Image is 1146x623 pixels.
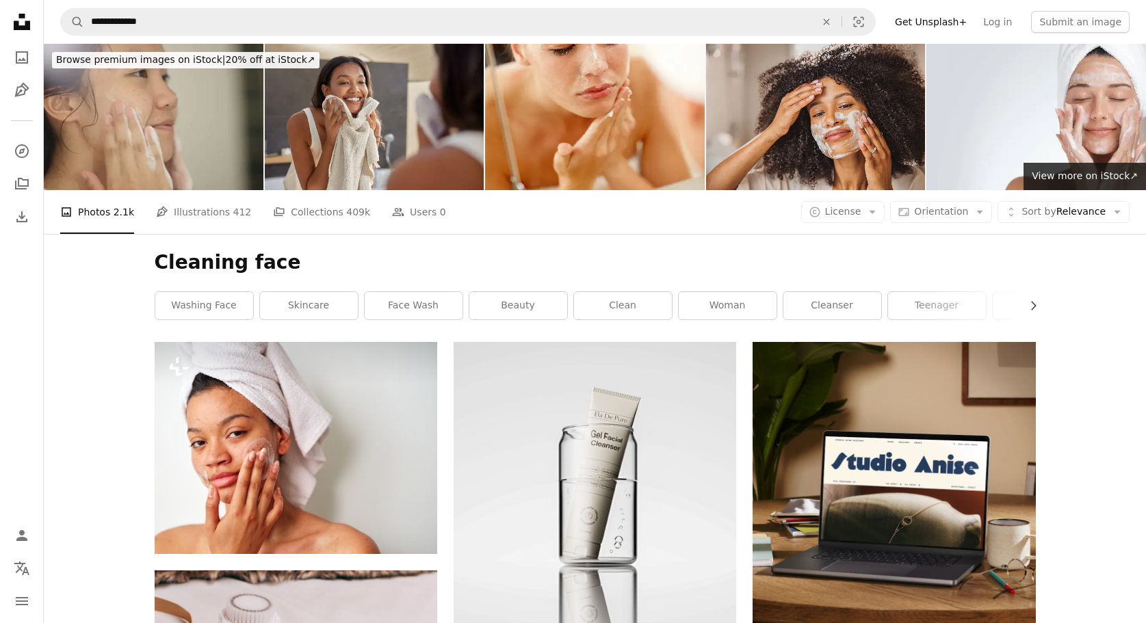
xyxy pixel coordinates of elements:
[1021,292,1036,319] button: scroll list to the right
[485,44,705,190] img: Taking care of my skin
[56,54,315,65] span: 20% off at iStock ↗
[61,9,84,35] button: Search Unsplash
[8,44,36,71] a: Photos
[155,292,253,319] a: washing face
[574,292,672,319] a: clean
[469,292,567,319] a: beauty
[1021,206,1056,217] span: Sort by
[914,206,968,217] span: Orientation
[155,250,1036,275] h1: Cleaning face
[1024,163,1146,190] a: View more on iStock↗
[1031,11,1130,33] button: Submit an image
[8,555,36,582] button: Language
[44,44,263,190] img: Teenager washing face skin by foam cleanser.
[156,190,251,234] a: Illustrations 412
[993,292,1091,319] a: cosmetic
[783,292,881,319] a: cleanser
[273,190,370,234] a: Collections 409k
[44,44,328,77] a: Browse premium images on iStock|20% off at iStock↗
[346,204,370,220] span: 409k
[801,201,885,223] button: License
[811,9,842,35] button: Clear
[392,190,446,234] a: Users 0
[8,203,36,230] a: Download History
[8,170,36,198] a: Collections
[454,477,736,489] a: A tube of toothpaste in a glass container
[926,44,1146,190] img: Young Woman Cleansing Face with Foam in Skincare and Wellness Concept
[8,77,36,104] a: Illustrations
[8,522,36,549] a: Log in / Sign up
[60,8,876,36] form: Find visuals sitewide
[56,54,225,65] span: Browse premium images on iStock |
[1032,170,1138,181] span: View more on iStock ↗
[888,292,986,319] a: teenager
[706,44,926,190] img: Morning routine in bathroom
[887,11,975,33] a: Get Unsplash+
[260,292,358,319] a: skincare
[233,204,252,220] span: 412
[265,44,484,190] img: Mixed race woman washing face during morning skin care
[1021,205,1106,219] span: Relevance
[890,201,992,223] button: Orientation
[679,292,777,319] a: woman
[155,342,437,554] img: a woman with a towel on her head and a face mask on
[365,292,463,319] a: face wash
[975,11,1020,33] a: Log in
[440,204,446,220] span: 0
[825,206,861,217] span: License
[998,201,1130,223] button: Sort byRelevance
[155,441,437,453] a: a woman with a towel on her head and a face mask on
[8,587,36,615] button: Menu
[8,137,36,165] a: Explore
[842,9,875,35] button: Visual search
